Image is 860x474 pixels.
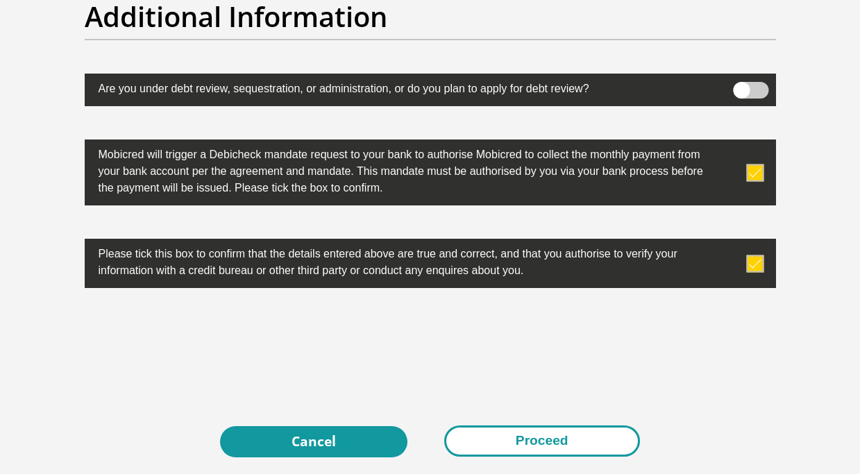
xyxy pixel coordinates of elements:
[85,74,707,101] label: Are you under debt review, sequestration, or administration, or do you plan to apply for debt rev...
[444,425,640,457] button: Proceed
[85,139,707,200] label: Mobicred will trigger a Debicheck mandate request to your bank to authorise Mobicred to collect t...
[85,239,707,282] label: Please tick this box to confirm that the details entered above are true and correct, and that you...
[325,321,536,375] iframe: reCAPTCHA
[220,426,407,457] a: Cancel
